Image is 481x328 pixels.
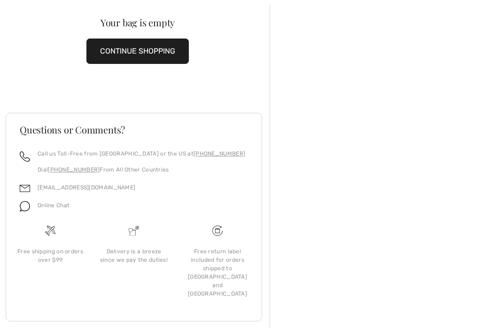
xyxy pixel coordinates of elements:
[48,166,100,173] a: [PHONE_NUMBER]
[194,150,245,157] a: [PHONE_NUMBER]
[212,226,223,236] img: Free shipping on orders over $99
[20,183,30,194] img: email
[183,247,252,298] div: Free return label included for orders shipped to [GEOGRAPHIC_DATA] and [GEOGRAPHIC_DATA]
[16,247,85,264] div: Free shipping on orders over $99
[45,226,55,236] img: Free shipping on orders over $99
[38,149,245,158] p: Call us Toll-Free from [GEOGRAPHIC_DATA] or the US at
[38,165,245,174] p: Dial From All Other Countries
[38,184,135,191] a: [EMAIL_ADDRESS][DOMAIN_NAME]
[20,151,30,162] img: call
[20,201,30,211] img: chat
[86,39,189,64] button: CONTINUE SHOPPING
[100,247,168,264] div: Delivery is a breeze since we pay the duties!
[38,202,70,209] span: Online Chat
[19,18,256,27] div: Your bag is empty
[129,226,139,236] img: Delivery is a breeze since we pay the duties!
[20,125,248,134] h3: Questions or Comments?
